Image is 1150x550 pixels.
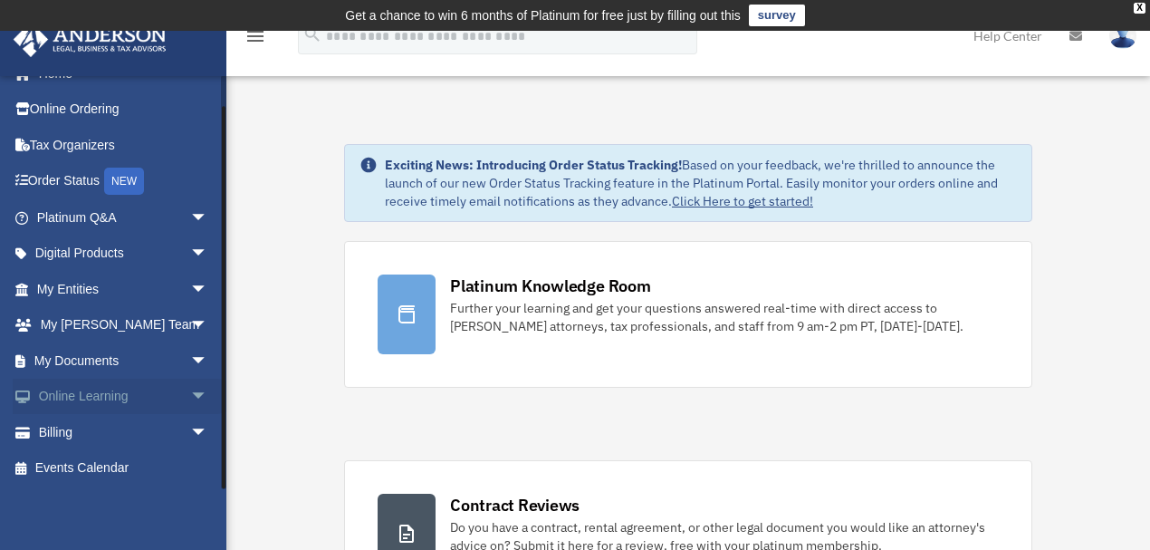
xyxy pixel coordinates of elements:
a: My [PERSON_NAME] Teamarrow_drop_down [13,307,235,343]
span: arrow_drop_down [190,236,226,273]
span: arrow_drop_down [190,307,226,344]
a: Platinum Knowledge Room Further your learning and get your questions answered real-time with dire... [344,241,1032,388]
a: survey [749,5,805,26]
a: Platinum Q&Aarrow_drop_down [13,199,235,236]
a: Online Learningarrow_drop_down [13,379,235,415]
i: search [302,24,322,44]
a: Events Calendar [13,450,235,487]
a: Order StatusNEW [13,163,235,200]
img: Anderson Advisors Platinum Portal [8,22,172,57]
a: Click Here to get started! [672,193,813,209]
span: arrow_drop_down [190,379,226,416]
a: Digital Productsarrow_drop_down [13,236,235,272]
i: menu [244,25,266,47]
div: Platinum Knowledge Room [450,275,651,297]
a: menu [244,32,266,47]
a: My Entitiesarrow_drop_down [13,271,235,307]
div: Further your learning and get your questions answered real-time with direct access to [PERSON_NAM... [450,299,999,335]
strong: Exciting News: Introducing Order Status Tracking! [385,157,682,173]
a: My Documentsarrow_drop_down [13,343,235,379]
img: User Pic [1109,23,1136,49]
a: Online Ordering [13,92,235,128]
a: Billingarrow_drop_down [13,414,235,450]
span: arrow_drop_down [190,414,226,451]
a: Tax Organizers [13,127,235,163]
div: NEW [104,168,144,195]
span: arrow_drop_down [190,343,226,380]
div: close [1134,3,1145,14]
span: arrow_drop_down [190,199,226,236]
div: Get a chance to win 6 months of Platinum for free just by filling out this [345,5,741,26]
span: arrow_drop_down [190,271,226,308]
div: Contract Reviews [450,494,580,516]
div: Based on your feedback, we're thrilled to announce the launch of our new Order Status Tracking fe... [385,156,1017,210]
